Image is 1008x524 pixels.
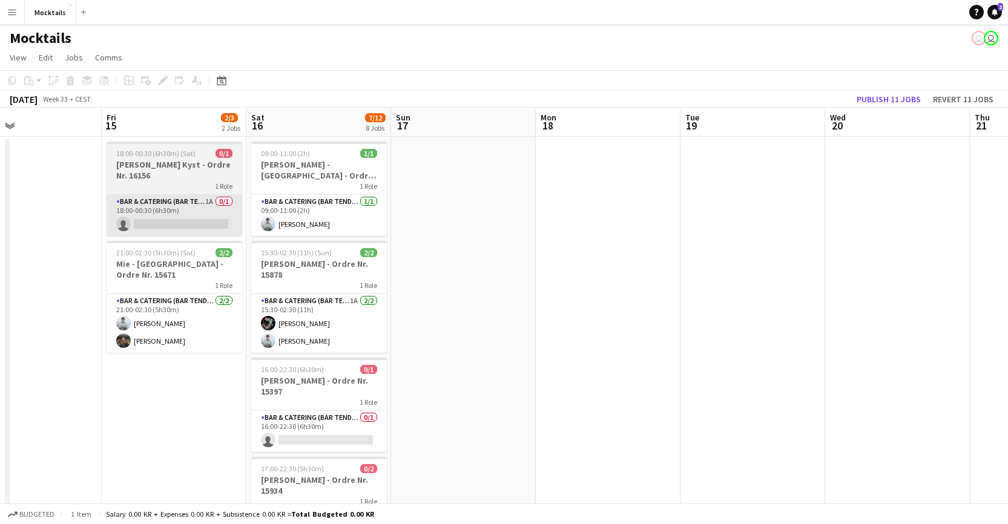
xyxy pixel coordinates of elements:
[10,93,38,105] div: [DATE]
[222,123,240,133] div: 2 Jobs
[34,50,58,65] a: Edit
[975,112,990,123] span: Thu
[261,365,324,374] span: 16:00-22:30 (6h30m)
[67,509,96,519] span: 1 item
[216,248,232,257] span: 2/2
[684,119,699,133] span: 19
[261,248,332,257] span: 15:30-02:30 (11h) (Sun)
[251,258,387,280] h3: [PERSON_NAME] - Ordre Nr. 15878
[249,119,265,133] span: 16
[852,91,926,107] button: Publish 11 jobs
[251,375,387,397] h3: [PERSON_NAME] - Ordre Nr. 15397
[251,195,387,236] app-card-role: Bar & Catering (Bar Tender)1/109:00-11:00 (2h)[PERSON_NAME]
[987,5,1002,19] a: 2
[19,510,54,519] span: Budgeted
[40,94,70,103] span: Week 33
[215,281,232,290] span: 1 Role
[539,119,556,133] span: 18
[10,29,71,47] h1: Mocktails
[221,113,238,122] span: 2/3
[251,142,387,236] app-job-card: 09:00-11:00 (2h)1/1[PERSON_NAME] - [GEOGRAPHIC_DATA] - Ordre Nr. 158791 RoleBar & Catering (Bar T...
[360,281,377,290] span: 1 Role
[107,195,242,236] app-card-role: Bar & Catering (Bar Tender)1A0/118:00-00:30 (6h30m)
[75,94,91,103] div: CEST
[261,464,324,473] span: 17:00-22:30 (5h30m)
[116,248,196,257] span: 21:00-02:30 (5h30m) (Sat)
[39,52,53,63] span: Edit
[541,112,556,123] span: Mon
[60,50,88,65] a: Jobs
[25,1,76,24] button: Mocktails
[107,294,242,353] app-card-role: Bar & Catering (Bar Tender)2/221:00-02:30 (5h30m)[PERSON_NAME][PERSON_NAME]
[107,112,116,123] span: Fri
[998,3,1003,11] span: 2
[291,509,374,519] span: Total Budgeted 0.00 KR
[105,119,116,133] span: 15
[10,52,27,63] span: View
[396,112,410,123] span: Sun
[107,241,242,353] app-job-card: 21:00-02:30 (5h30m) (Sat)2/2Mie - [GEOGRAPHIC_DATA] - Ordre Nr. 156711 RoleBar & Catering (Bar Te...
[366,123,385,133] div: 8 Jobs
[5,50,31,65] a: View
[6,508,56,521] button: Budgeted
[251,159,387,181] h3: [PERSON_NAME] - [GEOGRAPHIC_DATA] - Ordre Nr. 15879
[365,113,386,122] span: 7/12
[360,248,377,257] span: 2/2
[973,119,990,133] span: 21
[828,119,846,133] span: 20
[251,474,387,496] h3: [PERSON_NAME] - Ordre Nr. 15934
[251,241,387,353] app-job-card: 15:30-02:30 (11h) (Sun)2/2[PERSON_NAME] - Ordre Nr. 158781 RoleBar & Catering (Bar Tender)1A2/215...
[685,112,699,123] span: Tue
[360,497,377,506] span: 1 Role
[394,119,410,133] span: 17
[216,149,232,158] span: 0/1
[215,182,232,191] span: 1 Role
[107,159,242,181] h3: [PERSON_NAME] Kyst - Ordre Nr. 16156
[360,149,377,158] span: 1/1
[90,50,127,65] a: Comms
[251,358,387,452] app-job-card: 16:00-22:30 (6h30m)0/1[PERSON_NAME] - Ordre Nr. 153971 RoleBar & Catering (Bar Tender)0/116:00-22...
[251,411,387,452] app-card-role: Bar & Catering (Bar Tender)0/116:00-22:30 (6h30m)
[261,149,310,158] span: 09:00-11:00 (2h)
[251,294,387,353] app-card-role: Bar & Catering (Bar Tender)1A2/215:30-02:30 (11h)[PERSON_NAME][PERSON_NAME]
[360,365,377,374] span: 0/1
[830,112,846,123] span: Wed
[928,91,998,107] button: Revert 11 jobs
[107,142,242,236] app-job-card: 18:00-00:30 (6h30m) (Sat)0/1[PERSON_NAME] Kyst - Ordre Nr. 161561 RoleBar & Catering (Bar Tender)...
[972,31,986,45] app-user-avatar: Hektor Pantas
[95,52,122,63] span: Comms
[360,398,377,407] span: 1 Role
[360,464,377,473] span: 0/2
[106,509,374,519] div: Salary 0.00 KR + Expenses 0.00 KR + Subsistence 0.00 KR =
[107,258,242,280] h3: Mie - [GEOGRAPHIC_DATA] - Ordre Nr. 15671
[65,52,83,63] span: Jobs
[360,182,377,191] span: 1 Role
[251,112,265,123] span: Sat
[116,149,196,158] span: 18:00-00:30 (6h30m) (Sat)
[984,31,998,45] app-user-avatar: Hektor Pantas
